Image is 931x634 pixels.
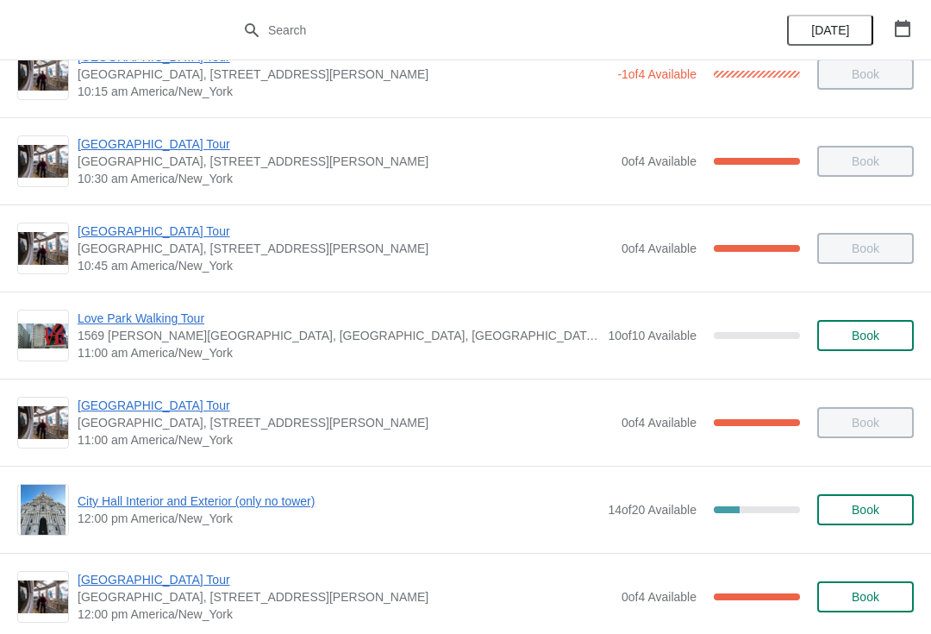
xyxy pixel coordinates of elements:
[78,344,599,361] span: 11:00 am America/New_York
[622,416,697,430] span: 0 of 4 Available
[267,15,698,46] input: Search
[78,66,609,83] span: [GEOGRAPHIC_DATA], [STREET_ADDRESS][PERSON_NAME]
[78,240,613,257] span: [GEOGRAPHIC_DATA], [STREET_ADDRESS][PERSON_NAME]
[78,327,599,344] span: 1569 [PERSON_NAME][GEOGRAPHIC_DATA], [GEOGRAPHIC_DATA], [GEOGRAPHIC_DATA], [GEOGRAPHIC_DATA]
[622,242,697,255] span: 0 of 4 Available
[78,170,613,187] span: 10:30 am America/New_York
[622,154,697,168] span: 0 of 4 Available
[78,606,613,623] span: 12:00 pm America/New_York
[78,431,613,449] span: 11:00 am America/New_York
[817,581,914,612] button: Book
[622,590,697,604] span: 0 of 4 Available
[617,67,697,81] span: -1 of 4 Available
[817,320,914,351] button: Book
[78,83,609,100] span: 10:15 am America/New_York
[18,406,68,440] img: City Hall Tower Tour | City Hall Visitor Center, 1400 John F Kennedy Boulevard Suite 121, Philade...
[21,485,66,535] img: City Hall Interior and Exterior (only no tower) | | 12:00 pm America/New_York
[852,329,879,342] span: Book
[78,153,613,170] span: [GEOGRAPHIC_DATA], [STREET_ADDRESS][PERSON_NAME]
[78,588,613,606] span: [GEOGRAPHIC_DATA], [STREET_ADDRESS][PERSON_NAME]
[787,15,873,46] button: [DATE]
[852,590,879,604] span: Book
[18,58,68,91] img: City Hall Tower Tour | City Hall Visitor Center, 1400 John F Kennedy Boulevard Suite 121, Philade...
[78,257,613,274] span: 10:45 am America/New_York
[78,397,613,414] span: [GEOGRAPHIC_DATA] Tour
[78,223,613,240] span: [GEOGRAPHIC_DATA] Tour
[608,329,697,342] span: 10 of 10 Available
[18,323,68,348] img: Love Park Walking Tour | 1569 John F Kennedy Boulevard, Philadelphia, PA, USA | 11:00 am America/...
[78,510,599,527] span: 12:00 pm America/New_York
[18,145,68,179] img: City Hall Tower Tour | City Hall Visitor Center, 1400 John F Kennedy Boulevard Suite 121, Philade...
[78,135,613,153] span: [GEOGRAPHIC_DATA] Tour
[811,23,849,37] span: [DATE]
[18,232,68,266] img: City Hall Tower Tour | City Hall Visitor Center, 1400 John F Kennedy Boulevard Suite 121, Philade...
[78,571,613,588] span: [GEOGRAPHIC_DATA] Tour
[78,310,599,327] span: Love Park Walking Tour
[608,503,697,517] span: 14 of 20 Available
[78,414,613,431] span: [GEOGRAPHIC_DATA], [STREET_ADDRESS][PERSON_NAME]
[78,493,599,510] span: City Hall Interior and Exterior (only no tower)
[18,581,68,614] img: City Hall Tower Tour | City Hall Visitor Center, 1400 John F Kennedy Boulevard Suite 121, Philade...
[852,503,879,517] span: Book
[817,494,914,525] button: Book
